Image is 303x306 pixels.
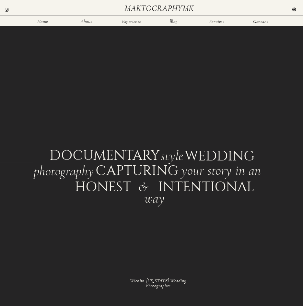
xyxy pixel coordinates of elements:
[34,164,95,176] div: photography
[181,164,268,175] div: your story in an
[78,19,95,23] a: About
[96,164,155,175] div: CAPTURING
[122,19,142,23] a: Experience
[117,278,199,286] h1: Wichita [US_STATE] Wedding Photographer
[124,4,196,12] a: maktographymk
[144,192,169,203] div: way
[185,149,254,160] div: WEDDING
[158,180,195,192] div: intentional
[138,180,153,192] div: &
[209,19,225,23] a: Services
[75,180,111,192] div: honest
[34,19,51,23] a: Home
[50,148,158,160] div: documentary
[161,149,183,160] div: style
[252,19,269,23] a: Contact
[165,19,182,23] a: Blog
